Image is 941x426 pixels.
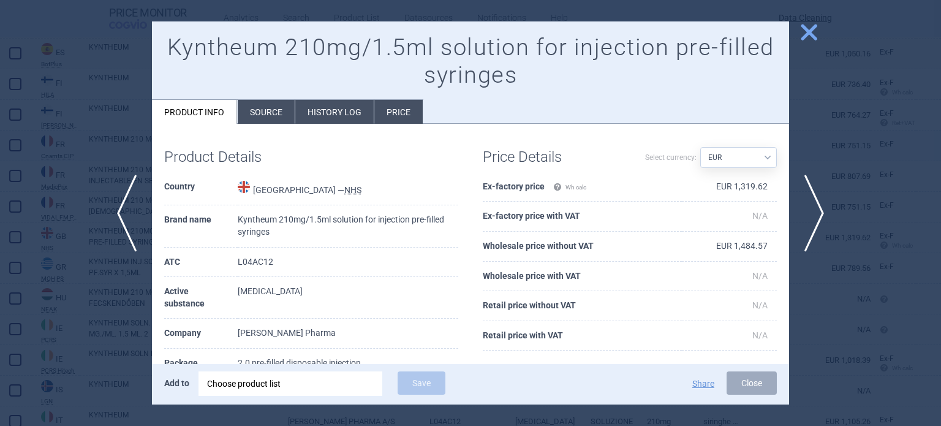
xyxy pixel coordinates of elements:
div: Choose product list [207,371,374,396]
td: [GEOGRAPHIC_DATA] — [238,172,458,206]
th: Ex-factory price [483,172,682,202]
th: Brand name [164,205,238,247]
div: Choose product list [198,371,382,396]
abbr: NHS — National Health Services Business Services Authority, Technology Reference data Update Dist... [344,185,361,195]
h1: Kyntheum 210mg/1.5ml solution for injection pre-filled syringes [164,34,777,89]
td: EUR 1,484.57 [682,232,777,262]
th: Retail price without VAT [483,291,682,321]
th: Package [164,349,238,379]
th: Company [164,319,238,349]
span: N/A [752,330,768,340]
th: Retail price with VAT [483,321,682,351]
span: N/A [752,300,768,310]
li: Price [374,100,423,124]
th: Active substance [164,277,238,319]
td: [MEDICAL_DATA] [238,277,458,319]
th: Ex-factory price with VAT [483,202,682,232]
td: 2.0 pre-filled disposable injection [238,349,458,379]
th: Wholesale price with VAT [483,262,682,292]
img: United Kingdom [238,181,250,193]
label: Select currency: [645,147,697,168]
h1: Product Details [164,148,311,166]
td: L04AC12 [238,248,458,278]
td: EUR 1,319.62 [682,172,777,202]
li: History log [295,100,374,124]
button: Share [692,379,714,388]
li: Product info [152,100,237,124]
span: N/A [752,211,768,221]
span: N/A [752,271,768,281]
th: Wholesale price without VAT [483,232,682,262]
th: Country [164,172,238,206]
th: ATC [164,248,238,278]
td: Kyntheum 210mg/1.5ml solution for injection pre-filled syringes [238,205,458,247]
span: Wh calc [553,184,586,191]
li: Source [238,100,295,124]
p: Add to [164,371,189,395]
td: [PERSON_NAME] Pharma [238,319,458,349]
h1: Price Details [483,148,630,166]
button: Save [398,371,445,395]
button: Close [727,371,777,395]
